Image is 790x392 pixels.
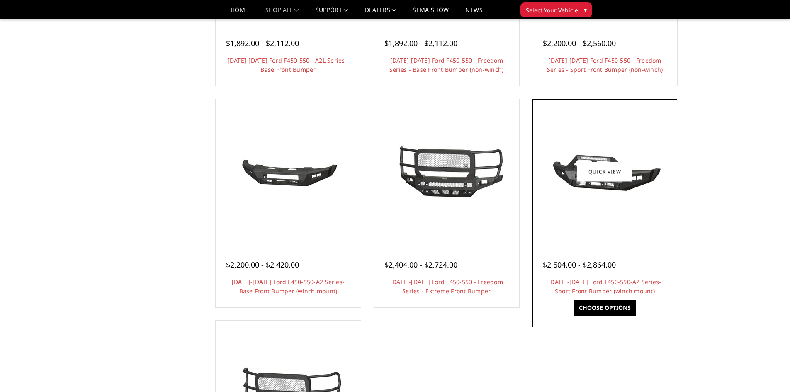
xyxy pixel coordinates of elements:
[365,7,396,19] a: Dealers
[413,7,449,19] a: SEMA Show
[265,7,299,19] a: shop all
[384,38,457,48] span: $1,892.00 - $2,112.00
[543,260,616,270] span: $2,504.00 - $2,864.00
[226,260,299,270] span: $2,200.00 - $2,420.00
[749,352,790,392] iframe: Chat Widget
[390,278,503,295] a: [DATE]-[DATE] Ford F450-550 - Freedom Series - Extreme Front Bumper
[231,7,248,19] a: Home
[520,2,592,17] button: Select Your Vehicle
[465,7,482,19] a: News
[526,6,578,15] span: Select Your Vehicle
[232,278,345,295] a: [DATE]-[DATE] Ford F450-550-A2 Series-Base Front Bumper (winch mount)
[577,162,632,182] a: Quick view
[543,38,616,48] span: $2,200.00 - $2,560.00
[376,101,517,242] a: 2023-2025 Ford F450-550 - Freedom Series - Extreme Front Bumper 2023-2025 Ford F450-550 - Freedom...
[547,56,663,73] a: [DATE]-[DATE] Ford F450-550 - Freedom Series - Sport Front Bumper (non-winch)
[384,260,457,270] span: $2,404.00 - $2,724.00
[218,101,359,242] a: 2023-2025 Ford F450-550-A2 Series-Base Front Bumper (winch mount) 2023-2025 Ford F450-550-A2 Seri...
[226,38,299,48] span: $1,892.00 - $2,112.00
[538,141,671,203] img: 2023-2025 Ford F450-550-A2 Series-Sport Front Bumper (winch mount)
[574,300,636,316] a: Choose Options
[316,7,348,19] a: Support
[535,101,676,242] a: 2023-2025 Ford F450-550-A2 Series-Sport Front Bumper (winch mount)
[584,5,587,14] span: ▾
[548,278,661,295] a: [DATE]-[DATE] Ford F450-550-A2 Series-Sport Front Bumper (winch mount)
[389,56,504,73] a: [DATE]-[DATE] Ford F450-550 - Freedom Series - Base Front Bumper (non-winch)
[228,56,349,73] a: [DATE]-[DATE] Ford F450-550 - A2L Series - Base Front Bumper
